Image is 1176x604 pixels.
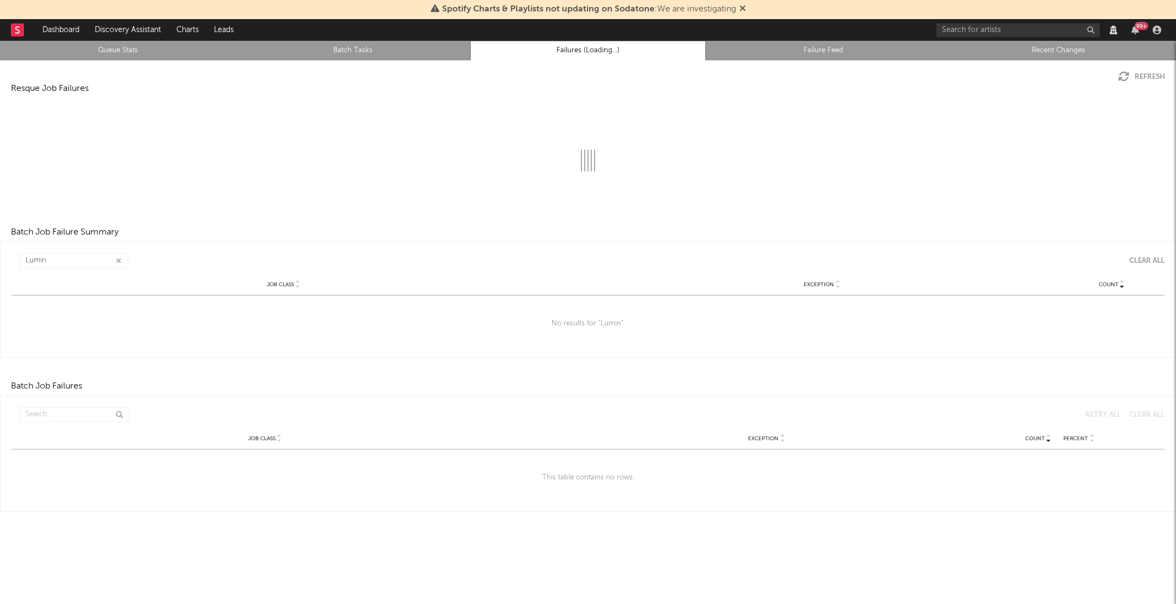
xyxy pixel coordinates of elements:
button: Clear All [1121,411,1165,418]
div: No results for " Lumin ". [11,295,1165,352]
button: Refresh [1118,71,1165,82]
span: Job Class [267,281,294,288]
div: Retry All [1085,411,1121,418]
span: Count [1025,435,1045,442]
input: Search... [20,407,128,422]
div: Clear All [1129,411,1165,418]
a: Charts [169,19,206,41]
button: 99+ [1131,26,1139,34]
span: Exception [804,281,834,288]
a: Failure Feed [712,44,935,57]
a: Failures (Loading...) [476,44,700,57]
input: Search... [20,253,128,268]
span: Job Class [248,435,275,442]
div: 99 + [1135,22,1148,30]
span: Dismiss [739,5,746,14]
button: Clear All [1121,257,1165,264]
a: Batch Tasks [241,44,464,57]
input: Search for artists [936,23,1100,37]
span: Spotify Charts & Playlists not updating on Sodatone [442,5,654,14]
a: Discovery Assistant [87,19,169,41]
a: Leads [206,19,241,41]
div: This table contains no rows. [11,449,1165,506]
div: Resque Job Failures [11,82,89,95]
span: Percent [1063,435,1088,442]
div: Batch Job Failures [11,380,82,393]
span: : We are investigating [442,5,736,14]
a: Queue Stats [6,44,229,57]
span: Exception [748,435,779,442]
div: Batch Job Failure Summary [11,226,119,239]
div: Clear All [1129,257,1165,264]
span: Count [1099,281,1118,288]
button: Retry All [1077,411,1121,418]
a: Dashboard [35,19,87,41]
a: Recent Changes [947,44,1170,57]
